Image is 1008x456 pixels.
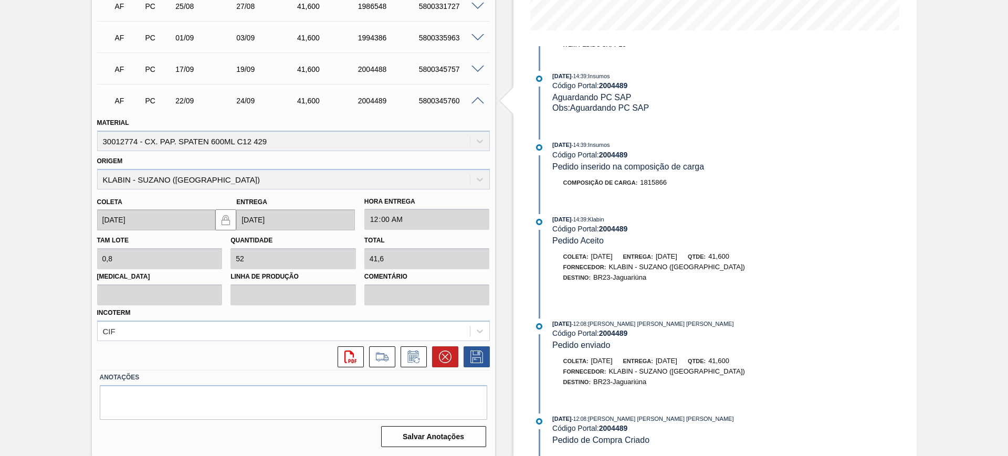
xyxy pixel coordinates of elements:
[552,81,802,90] div: Código Portal:
[173,65,241,73] div: 17/09/2025
[599,81,628,90] strong: 2004489
[586,73,610,79] span: : Insumos
[295,34,363,42] div: 41,600
[364,346,395,367] div: Ir para Composição de Carga
[552,151,802,159] div: Código Portal:
[416,65,485,73] div: 5800345757
[623,253,653,260] span: Entrega:
[708,252,729,260] span: 41,600
[586,416,734,422] span: : [PERSON_NAME] [PERSON_NAME] [PERSON_NAME]
[563,264,606,270] span: Fornecedor:
[97,237,129,244] label: Tam lote
[112,58,144,81] div: Aguardando Faturamento
[552,416,571,422] span: [DATE]
[142,65,174,73] div: Pedido de Compra
[563,368,606,375] span: Fornecedor:
[572,73,586,79] span: - 14:39
[234,65,302,73] div: 19/09/2025
[563,274,591,281] span: Destino:
[115,2,141,10] p: AF
[536,323,542,330] img: atual
[355,34,424,42] div: 1994386
[656,252,677,260] span: [DATE]
[563,179,638,186] span: Composição de Carga :
[100,370,487,385] label: Anotações
[599,225,628,233] strong: 2004489
[640,178,667,186] span: 1815866
[552,162,704,171] span: Pedido inserido na composição de carga
[234,2,302,10] div: 27/08/2025
[332,346,364,367] div: Abrir arquivo PDF
[173,97,241,105] div: 22/09/2025
[572,321,586,327] span: - 12:08
[427,346,458,367] div: Cancelar pedido
[572,217,586,222] span: - 14:39
[142,97,174,105] div: Pedido de Compra
[536,144,542,151] img: atual
[295,65,363,73] div: 41,600
[563,379,591,385] span: Destino:
[552,93,631,102] span: Aguardando PC SAP
[142,34,174,42] div: Pedido de Compra
[591,252,613,260] span: [DATE]
[563,358,589,364] span: Coleta:
[173,2,241,10] div: 25/08/2025
[115,34,141,42] p: AF
[416,97,485,105] div: 5800345760
[416,34,485,42] div: 5800335963
[236,198,267,206] label: Entrega
[599,424,628,432] strong: 2004489
[572,416,586,422] span: - 12:08
[295,97,363,105] div: 41,600
[115,97,141,105] p: AF
[608,367,745,375] span: KLABIN - SUZANO ([GEOGRAPHIC_DATA])
[593,378,646,386] span: BR23-Jaguariúna
[599,151,628,159] strong: 2004489
[536,76,542,82] img: atual
[230,269,356,284] label: Linha de Produção
[586,321,734,327] span: : [PERSON_NAME] [PERSON_NAME] [PERSON_NAME]
[552,341,610,349] span: Pedido enviado
[295,2,363,10] div: 41,600
[552,436,649,444] span: Pedido de Compra Criado
[97,119,129,126] label: Material
[416,2,485,10] div: 5800331727
[173,34,241,42] div: 01/09/2025
[355,97,424,105] div: 2004489
[364,237,385,244] label: Total
[103,326,115,335] div: CIF
[364,194,490,209] label: Hora Entrega
[355,65,424,73] div: 2004488
[552,103,649,112] span: Obs: Aguardando PC SAP
[97,209,216,230] input: dd/mm/yyyy
[552,329,802,337] div: Código Portal:
[708,357,729,365] span: 41,600
[381,426,486,447] button: Salvar Anotações
[656,357,677,365] span: [DATE]
[215,209,236,230] button: locked
[112,26,144,49] div: Aguardando Faturamento
[536,418,542,425] img: atual
[364,269,490,284] label: Comentário
[230,237,272,244] label: Quantidade
[97,157,123,165] label: Origem
[97,269,223,284] label: [MEDICAL_DATA]
[608,263,745,271] span: KLABIN - SUZANO ([GEOGRAPHIC_DATA])
[97,198,122,206] label: Coleta
[115,65,141,73] p: AF
[395,346,427,367] div: Informar alteração no pedido
[552,142,571,148] span: [DATE]
[599,329,628,337] strong: 2004489
[586,216,604,222] span: : Klabin
[97,309,131,316] label: Incoterm
[219,214,232,226] img: locked
[552,236,604,245] span: Pedido Aceito
[586,142,610,148] span: : Insumos
[623,358,653,364] span: Entrega:
[536,219,542,225] img: atual
[563,253,589,260] span: Coleta:
[142,2,174,10] div: Pedido de Compra
[236,209,355,230] input: dd/mm/yyyy
[552,216,571,222] span: [DATE]
[355,2,424,10] div: 1986548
